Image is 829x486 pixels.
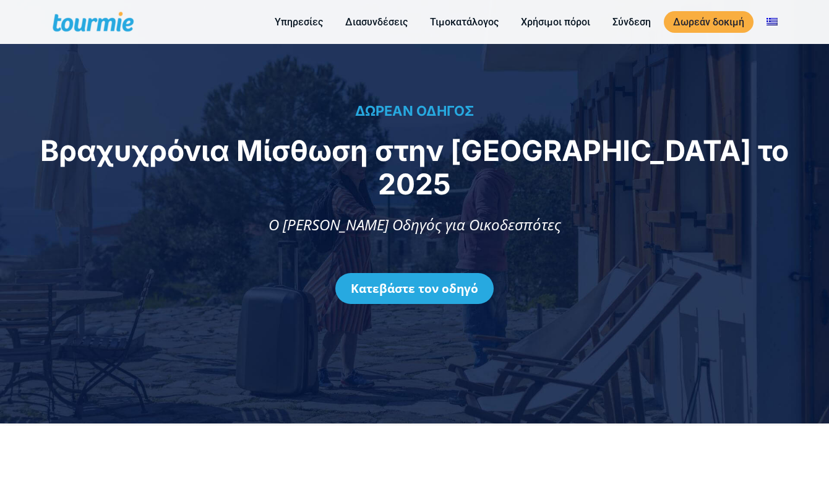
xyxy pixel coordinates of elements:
a: Τιμοκατάλογος [421,14,508,30]
span: Ο [PERSON_NAME] Οδηγός για Οικοδεσπότες [268,214,561,235]
a: Διασυνδέσεις [336,14,417,30]
span: ΔΩΡΕΑΝ ΟΔΗΓΟΣ [355,103,475,119]
a: Σύνδεση [603,14,660,30]
a: Κατεβάστε τον οδηγό [335,273,494,304]
a: Υπηρεσίες [265,14,332,30]
span: Βραχυχρόνια Μίσθωση στην [GEOGRAPHIC_DATA] το 2025 [40,133,789,201]
a: Δωρεάν δοκιμή [664,11,754,33]
a: Χρήσιμοι πόροι [512,14,599,30]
